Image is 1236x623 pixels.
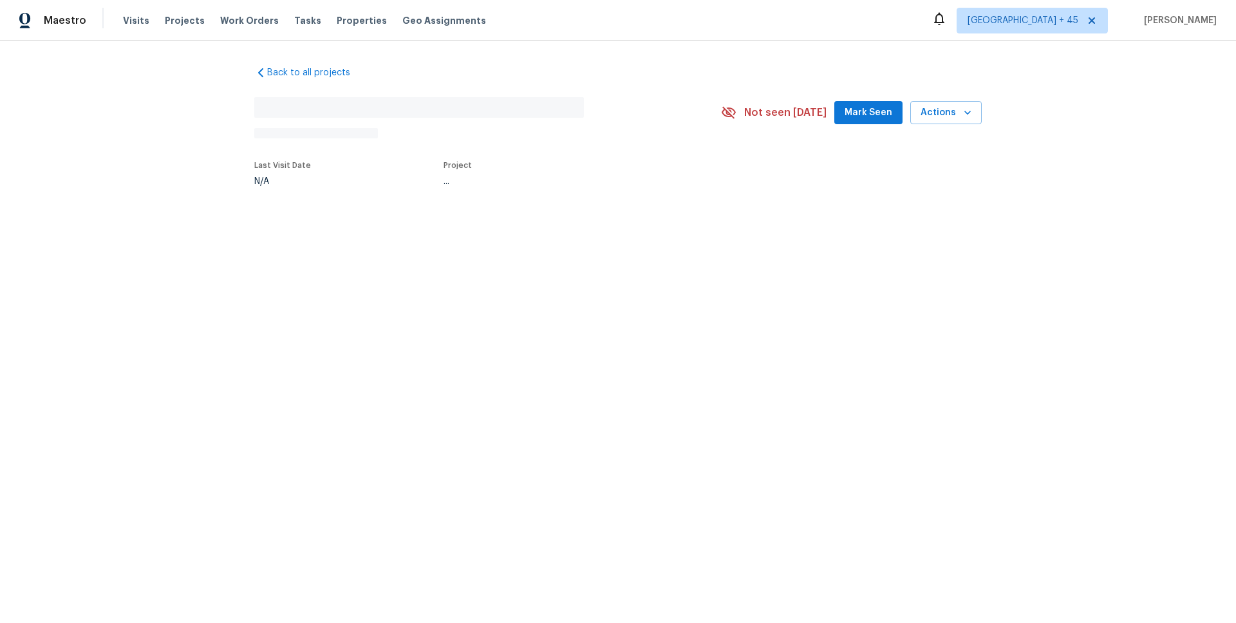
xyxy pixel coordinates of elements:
[921,105,971,121] span: Actions
[744,106,827,119] span: Not seen [DATE]
[845,105,892,121] span: Mark Seen
[444,177,691,186] div: ...
[968,14,1078,27] span: [GEOGRAPHIC_DATA] + 45
[1139,14,1217,27] span: [PERSON_NAME]
[165,14,205,27] span: Projects
[254,66,378,79] a: Back to all projects
[123,14,149,27] span: Visits
[337,14,387,27] span: Properties
[254,177,311,186] div: N/A
[294,16,321,25] span: Tasks
[402,14,486,27] span: Geo Assignments
[444,162,472,169] span: Project
[834,101,903,125] button: Mark Seen
[254,162,311,169] span: Last Visit Date
[220,14,279,27] span: Work Orders
[910,101,982,125] button: Actions
[44,14,86,27] span: Maestro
